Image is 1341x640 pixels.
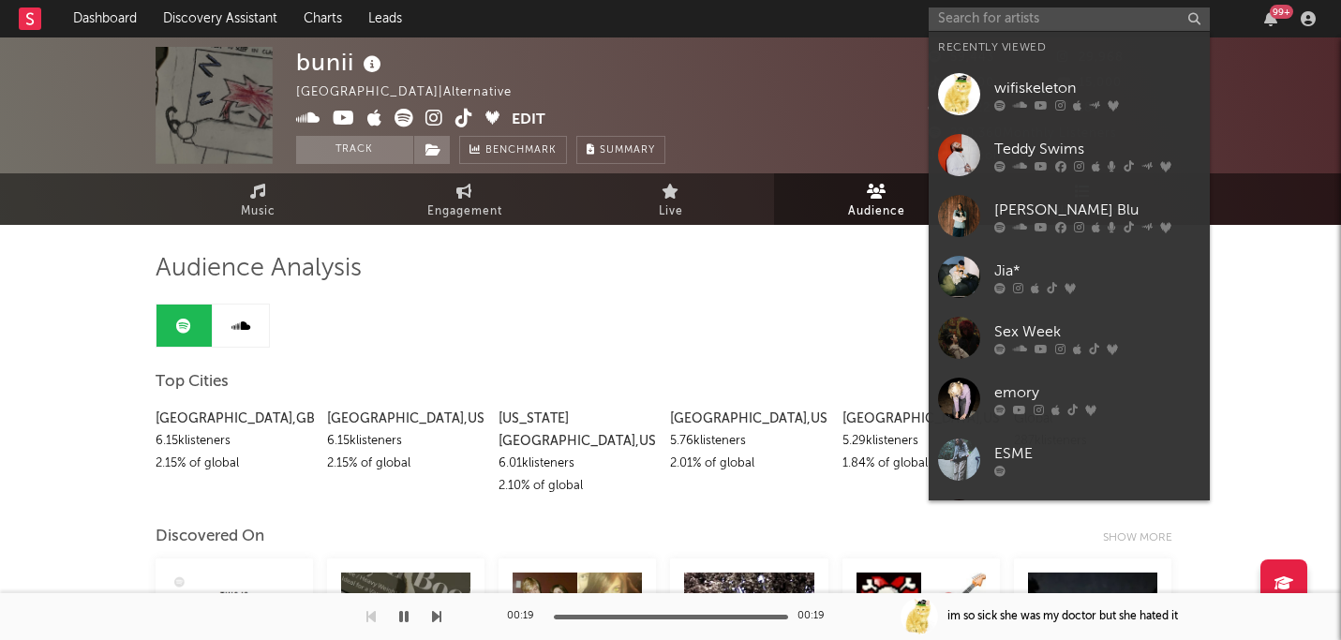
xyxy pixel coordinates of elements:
[362,173,568,225] a: Engagement
[670,430,827,453] div: 5.76k listeners
[848,201,905,223] span: Audience
[327,408,484,430] div: [GEOGRAPHIC_DATA] , US
[499,408,656,453] div: [US_STATE][GEOGRAPHIC_DATA] , US
[568,173,774,225] a: Live
[929,429,1210,490] a: ESME
[296,82,533,104] div: [GEOGRAPHIC_DATA] | Alternative
[507,605,544,628] div: 00:19
[156,173,362,225] a: Music
[994,381,1200,404] div: emory
[994,442,1200,465] div: ESME
[929,186,1210,246] a: [PERSON_NAME] Blu
[670,408,827,430] div: [GEOGRAPHIC_DATA] , US
[512,109,545,132] button: Edit
[938,37,1200,59] div: Recently Viewed
[929,125,1210,186] a: Teddy Swims
[929,64,1210,125] a: wifiskeleton
[241,201,276,223] span: Music
[842,408,1000,430] div: [GEOGRAPHIC_DATA] , US
[156,408,313,430] div: [GEOGRAPHIC_DATA] , GB
[1270,5,1293,19] div: 99 +
[929,307,1210,368] a: Sex Week
[156,526,264,548] div: Discovered On
[1264,11,1277,26] button: 99+
[427,201,502,223] span: Engagement
[994,138,1200,160] div: Teddy Swims
[576,136,665,164] button: Summary
[499,475,656,498] div: 2.10 % of global
[670,453,827,475] div: 2.01 % of global
[929,490,1210,551] a: Esme
[947,608,1178,625] div: im so sick she was my doctor but she hated it
[156,258,362,280] span: Audience Analysis
[929,368,1210,429] a: emory
[156,453,313,475] div: 2.15 % of global
[994,77,1200,99] div: wifiskeleton
[1103,527,1186,549] div: Show more
[842,453,1000,475] div: 1.84 % of global
[327,430,484,453] div: 6.15k listeners
[327,453,484,475] div: 2.15 % of global
[156,371,229,394] span: Top Cities
[994,199,1200,221] div: [PERSON_NAME] Blu
[659,201,683,223] span: Live
[499,453,656,475] div: 6.01k listeners
[774,173,980,225] a: Audience
[600,145,655,156] span: Summary
[459,136,567,164] a: Benchmark
[296,47,386,78] div: bunii
[842,430,1000,453] div: 5.29k listeners
[296,136,413,164] button: Track
[156,430,313,453] div: 6.15k listeners
[797,605,835,628] div: 00:19
[929,7,1210,31] input: Search for artists
[485,140,557,162] span: Benchmark
[994,320,1200,343] div: Sex Week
